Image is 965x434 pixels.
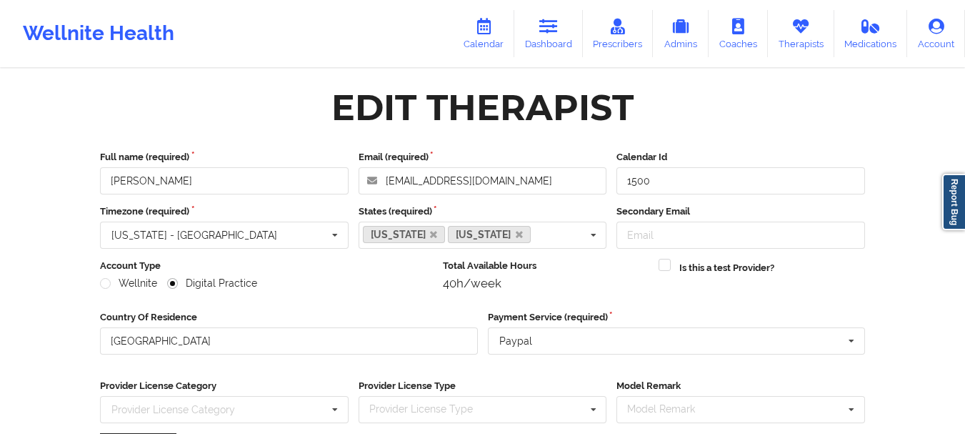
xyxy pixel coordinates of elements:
a: Calendar [453,10,514,57]
a: Dashboard [514,10,583,57]
input: Full name [100,167,349,194]
div: Edit Therapist [331,85,634,130]
label: Account Type [100,259,433,273]
a: Therapists [768,10,834,57]
label: States (required) [359,204,607,219]
input: Email address [359,167,607,194]
div: 40h/week [443,276,649,290]
a: Report Bug [942,174,965,230]
label: Model Remark [616,379,865,393]
div: Provider License Category [111,405,235,415]
label: Secondary Email [616,204,865,219]
a: Admins [653,10,709,57]
label: Timezone (required) [100,204,349,219]
label: Wellnite [100,277,157,290]
input: Email [616,222,865,249]
a: [US_STATE] [448,226,531,243]
label: Email (required) [359,150,607,164]
a: Prescribers [583,10,654,57]
label: Is this a test Provider? [679,261,774,275]
a: [US_STATE] [363,226,446,243]
label: Calendar Id [616,150,865,164]
a: Account [907,10,965,57]
div: [US_STATE] - [GEOGRAPHIC_DATA] [111,230,277,240]
a: Coaches [709,10,768,57]
input: Calendar Id [616,167,865,194]
label: Country Of Residence [100,310,478,325]
label: Total Available Hours [443,259,649,273]
label: Payment Service (required) [488,310,866,325]
div: Model Remark [624,401,716,418]
label: Digital Practice [167,277,257,290]
label: Provider License Type [359,379,607,393]
label: Provider License Category [100,379,349,393]
div: Paypal [499,336,532,346]
div: Provider License Type [366,401,494,418]
label: Full name (required) [100,150,349,164]
a: Medications [834,10,908,57]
